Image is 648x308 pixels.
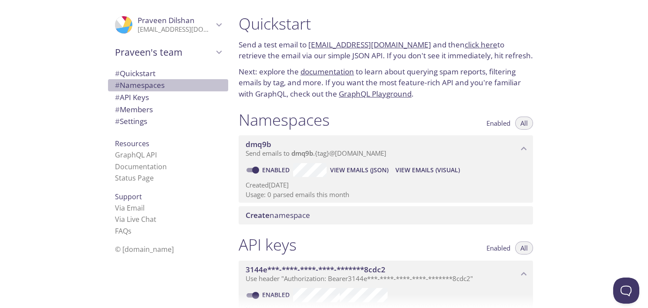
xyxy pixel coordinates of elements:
[115,92,120,102] span: #
[246,149,386,157] span: Send emails to . {tag} @[DOMAIN_NAME]
[246,139,271,149] span: dmq9b
[308,40,431,50] a: [EMAIL_ADDRESS][DOMAIN_NAME]
[115,226,132,236] a: FAQ
[115,116,147,126] span: Settings
[115,116,120,126] span: #
[115,150,157,160] a: GraphQL API
[239,110,330,130] h1: Namespaces
[291,149,313,157] span: dmq9b
[239,206,533,224] div: Create namespace
[239,135,533,162] div: dmq9b namespace
[115,203,145,213] a: Via Email
[115,104,153,114] span: Members
[115,244,174,254] span: © [DOMAIN_NAME]
[115,68,155,78] span: Quickstart
[115,80,165,90] span: Namespaces
[395,165,460,175] span: View Emails (Visual)
[115,68,120,78] span: #
[138,15,195,25] span: Praveen Dilshan
[246,210,310,220] span: namespace
[115,46,213,58] span: Praveen's team
[115,162,167,171] a: Documentation
[239,39,533,61] p: Send a test email to and then to retrieve the email via our simple JSON API. If you don't see it ...
[246,210,270,220] span: Create
[465,40,497,50] a: click here
[108,10,228,39] div: Praveen Dilshan
[115,80,120,90] span: #
[108,67,228,80] div: Quickstart
[327,163,392,177] button: View Emails (JSON)
[261,166,293,174] a: Enabled
[339,89,412,99] a: GraphQL Playground
[613,278,639,304] iframe: Help Scout Beacon - Open
[515,241,533,254] button: All
[239,66,533,100] p: Next: explore the to learn about querying spam reports, filtering emails by tag, and more. If you...
[108,104,228,116] div: Members
[108,41,228,64] div: Praveen's team
[239,14,533,33] h1: Quickstart
[108,115,228,127] div: Team Settings
[481,241,516,254] button: Enabled
[330,165,388,175] span: View Emails (JSON)
[261,291,293,299] a: Enabled
[115,139,149,148] span: Resources
[108,79,228,91] div: Namespaces
[481,117,516,130] button: Enabled
[392,163,463,177] button: View Emails (Visual)
[115,92,149,102] span: API Keys
[115,192,142,201] span: Support
[115,104,120,114] span: #
[239,235,297,254] h1: API keys
[115,214,156,224] a: Via Live Chat
[246,181,526,190] p: Created [DATE]
[128,226,132,236] span: s
[515,117,533,130] button: All
[115,173,154,183] a: Status Page
[300,67,354,77] a: documentation
[138,25,213,34] p: [EMAIL_ADDRESS][DOMAIN_NAME]
[108,91,228,104] div: API Keys
[246,190,526,199] p: Usage: 0 parsed emails this month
